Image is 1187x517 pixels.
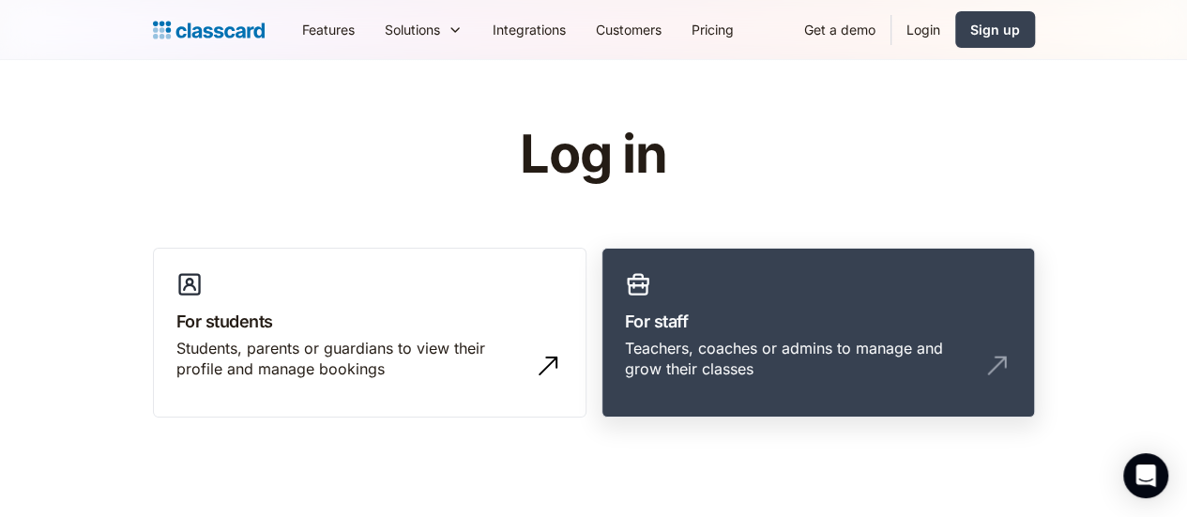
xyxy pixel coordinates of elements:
h3: For students [176,309,563,334]
a: For studentsStudents, parents or guardians to view their profile and manage bookings [153,248,586,418]
div: Students, parents or guardians to view their profile and manage bookings [176,338,525,380]
a: Features [287,8,370,51]
a: Sign up [955,11,1035,48]
a: Customers [581,8,677,51]
div: Solutions [385,20,440,39]
h3: For staff [625,309,1012,334]
div: Sign up [970,20,1020,39]
a: Logo [153,17,265,43]
div: Open Intercom Messenger [1123,453,1168,498]
a: For staffTeachers, coaches or admins to manage and grow their classes [601,248,1035,418]
div: Solutions [370,8,478,51]
a: Login [891,8,955,51]
a: Get a demo [789,8,890,51]
div: Teachers, coaches or admins to manage and grow their classes [625,338,974,380]
a: Pricing [677,8,749,51]
h1: Log in [296,126,891,184]
a: Integrations [478,8,581,51]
